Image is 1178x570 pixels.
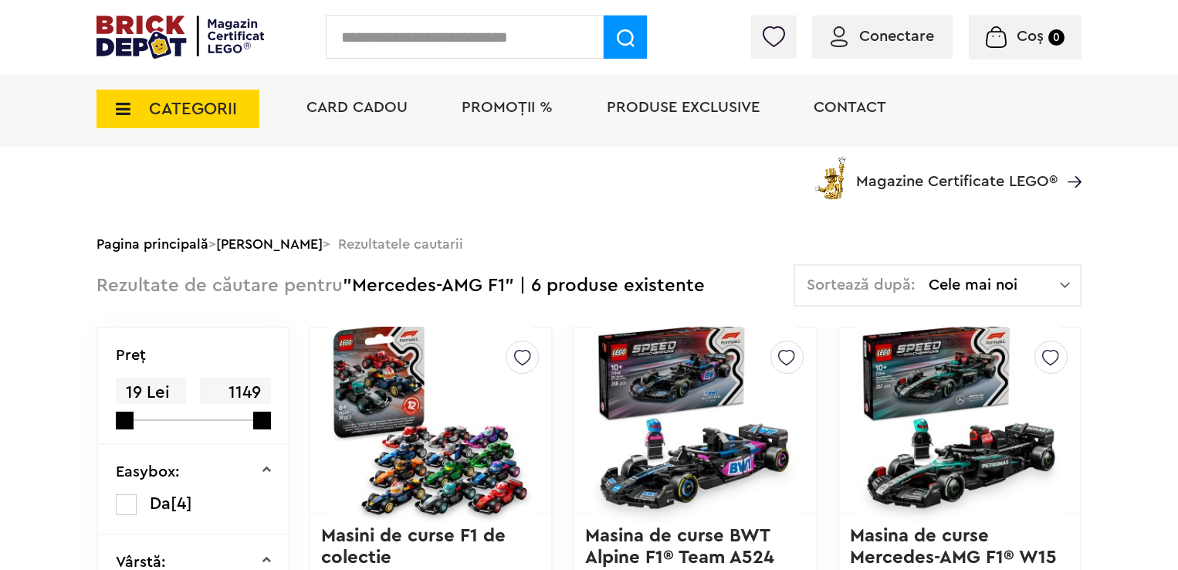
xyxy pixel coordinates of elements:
span: Sortează după: [807,277,916,293]
span: Rezultate de căutare pentru [96,277,343,295]
p: Easybox: [116,464,180,480]
small: 0 [1048,29,1065,46]
span: Da [150,495,171,512]
a: [PERSON_NAME] [216,237,323,251]
span: 19 Lei [116,378,186,408]
span: Conectare [859,29,934,44]
a: Masini de curse F1 de colectie [321,527,511,567]
a: Card Cadou [306,100,408,115]
a: Pagina principală [96,237,208,251]
span: CATEGORII [149,100,237,117]
div: > > Rezultatele cautarii [96,224,1082,264]
p: Vârstă: [116,555,166,570]
a: Masina de curse BWT Alpine F1® Team A524 [585,527,774,567]
span: 1149 Lei [200,378,270,429]
img: Masini de curse F1 de colectie [330,313,532,529]
div: "Mercedes-AMG F1" | 6 produse existente [96,264,705,308]
a: Masina de curse Mercedes-AMG F1® W15 [850,527,1057,567]
img: Masina de curse BWT Alpine F1® Team A524 [594,313,796,529]
p: Preţ [116,348,146,363]
a: Produse exclusive [607,100,760,115]
img: Masina de curse Mercedes-AMG F1® W15 [858,313,1061,529]
span: Magazine Certificate LEGO® [856,154,1058,189]
a: Contact [814,100,886,115]
a: Magazine Certificate LEGO® [1058,154,1082,169]
span: [4] [171,495,192,512]
a: PROMOȚII % [462,100,553,115]
span: Coș [1017,29,1044,44]
a: Conectare [831,29,934,44]
span: Cele mai noi [929,277,1060,293]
